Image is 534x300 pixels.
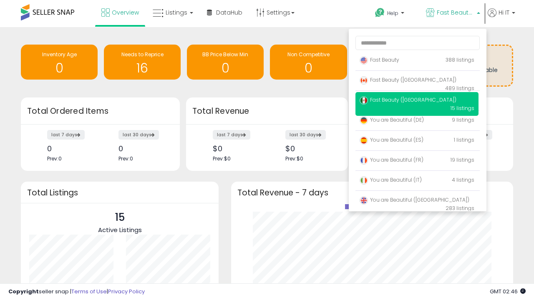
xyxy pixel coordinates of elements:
h3: Total Ordered Items [27,105,174,117]
span: 4 listings [452,176,474,183]
h3: Total Revenue - 7 days [237,190,507,196]
span: Overview [112,8,139,17]
a: Hi IT [488,8,515,27]
span: Fast Beauty [360,56,399,63]
a: Needs to Reprice 16 [104,45,181,80]
label: last 7 days [213,130,250,140]
h3: Total Revenue [192,105,342,117]
span: DataHub [216,8,242,17]
span: 9 listings [452,116,474,123]
span: Listings [166,8,187,17]
p: 15 [98,210,142,225]
span: 19 listings [451,156,474,163]
span: Non Competitive [287,51,330,58]
span: Fast Beauty ([GEOGRAPHIC_DATA]) [360,96,456,103]
div: 0 [118,144,165,153]
h1: 0 [25,61,93,75]
div: $0 [213,144,261,153]
img: mexico.png [360,96,368,105]
span: 283 listings [446,205,474,212]
img: spain.png [360,136,368,145]
span: 1 listings [454,136,474,143]
strong: Copyright [8,287,39,295]
img: usa.png [360,56,368,65]
h1: 0 [191,61,259,75]
span: Active Listings [98,225,142,234]
span: Fast Beauty ([GEOGRAPHIC_DATA]) [437,8,474,17]
span: 15 listings [451,105,474,112]
a: Inventory Age 0 [21,45,98,80]
span: You are Beautiful (DE) [360,116,424,123]
span: Hi IT [499,8,509,17]
span: 489 listings [445,85,474,92]
label: last 30 days [118,130,159,140]
a: Terms of Use [71,287,107,295]
span: You are Beautiful (ES) [360,136,423,143]
span: Prev: $0 [213,155,231,162]
img: germany.png [360,116,368,125]
a: Privacy Policy [108,287,145,295]
img: canada.png [360,76,368,85]
a: Non Competitive 0 [270,45,347,80]
span: 2025-09-17 02:46 GMT [490,287,526,295]
img: france.png [360,156,368,165]
span: BB Price Below Min [202,51,248,58]
img: italy.png [360,176,368,185]
div: 0 [47,144,94,153]
span: You are Beautiful ([GEOGRAPHIC_DATA]) [360,196,469,203]
div: $0 [285,144,333,153]
span: You are Beautiful (IT) [360,176,422,183]
span: You are Beautiful (FR) [360,156,423,163]
span: 388 listings [446,56,474,63]
label: last 30 days [285,130,326,140]
a: Help [368,1,418,27]
span: Needs to Reprice [121,51,164,58]
a: BB Price Below Min 0 [187,45,264,80]
img: uk.png [360,196,368,205]
span: Prev: 0 [118,155,133,162]
span: Fast Beauty ([GEOGRAPHIC_DATA]) [360,76,456,83]
span: Help [387,10,398,17]
h1: 16 [108,61,176,75]
span: Prev: 0 [47,155,62,162]
span: Prev: $0 [285,155,303,162]
h1: 0 [274,61,343,75]
i: Get Help [375,7,385,18]
label: last 7 days [47,130,85,140]
div: seller snap | | [8,288,145,296]
span: Inventory Age [42,51,77,58]
h3: Total Listings [27,190,212,196]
